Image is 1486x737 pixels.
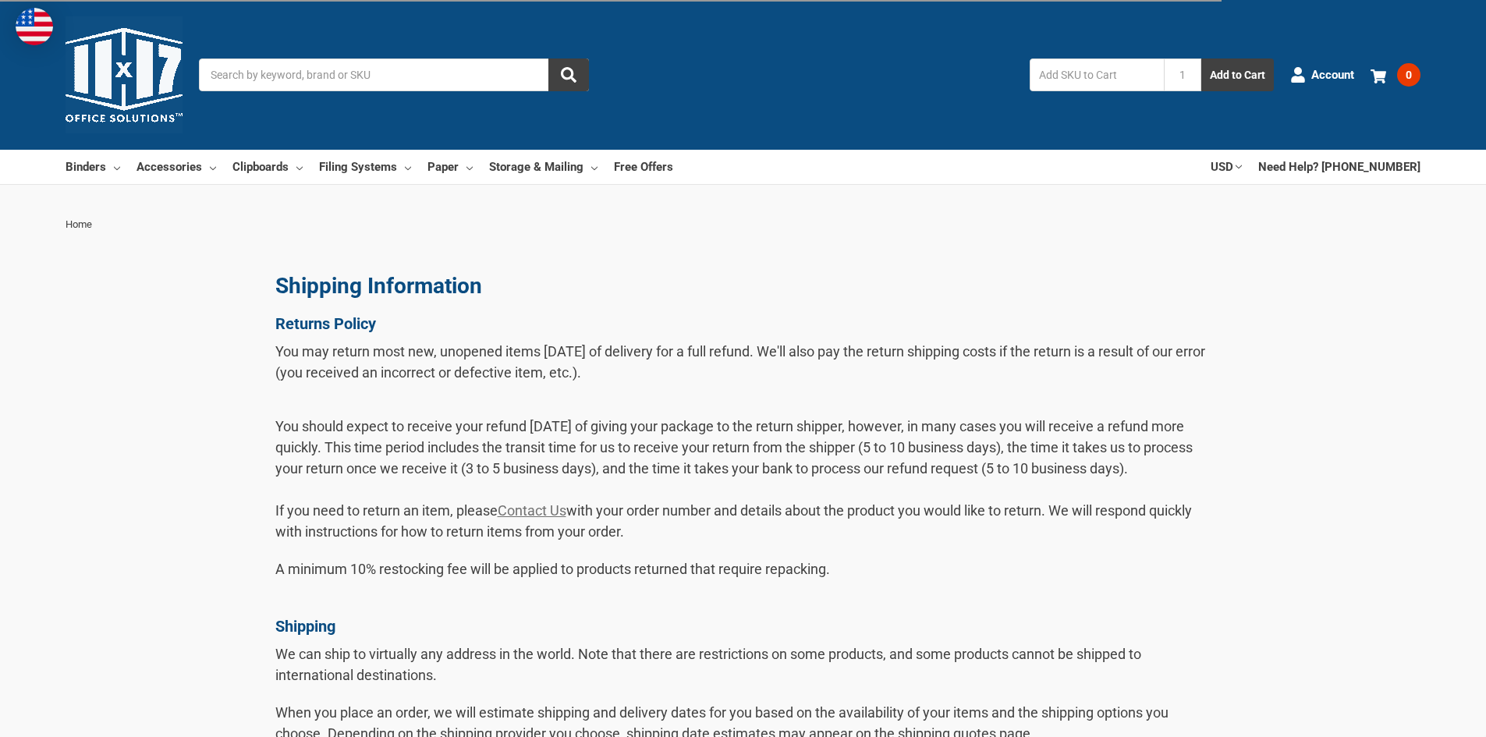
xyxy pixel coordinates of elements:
[275,418,1193,540] span: You should expect to receive your refund [DATE] of giving your package to the return shipper, how...
[199,58,589,91] input: Search by keyword, brand or SKU
[275,314,1211,333] h1: Returns Policy
[1211,150,1242,184] a: USD
[137,150,216,184] a: Accessories
[1030,58,1164,91] input: Add SKU to Cart
[66,16,183,133] img: 11x17.com
[275,561,830,598] span: A minimum 10% restocking fee will be applied to products returned that require repacking.
[1371,55,1420,95] a: 0
[319,150,411,184] a: Filing Systems
[1290,55,1354,95] a: Account
[427,150,473,184] a: Paper
[1258,150,1420,184] a: Need Help? [PHONE_NUMBER]
[66,150,120,184] a: Binders
[275,646,1141,683] span: We can ship to virtually any address in the world. Note that there are restrictions on some produ...
[1311,66,1354,84] span: Account
[498,502,566,519] a: Contact Us
[1397,63,1420,87] span: 0
[614,150,673,184] a: Free Offers
[489,150,598,184] a: Storage & Mailing
[275,273,482,299] a: Shipping Information
[1201,58,1274,91] button: Add to Cart
[66,218,92,230] span: Home
[232,150,303,184] a: Clipboards
[275,343,1205,381] span: You may return most new, unopened items [DATE] of delivery for a full refund. We'll also pay the ...
[16,8,53,45] img: duty and tax information for United States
